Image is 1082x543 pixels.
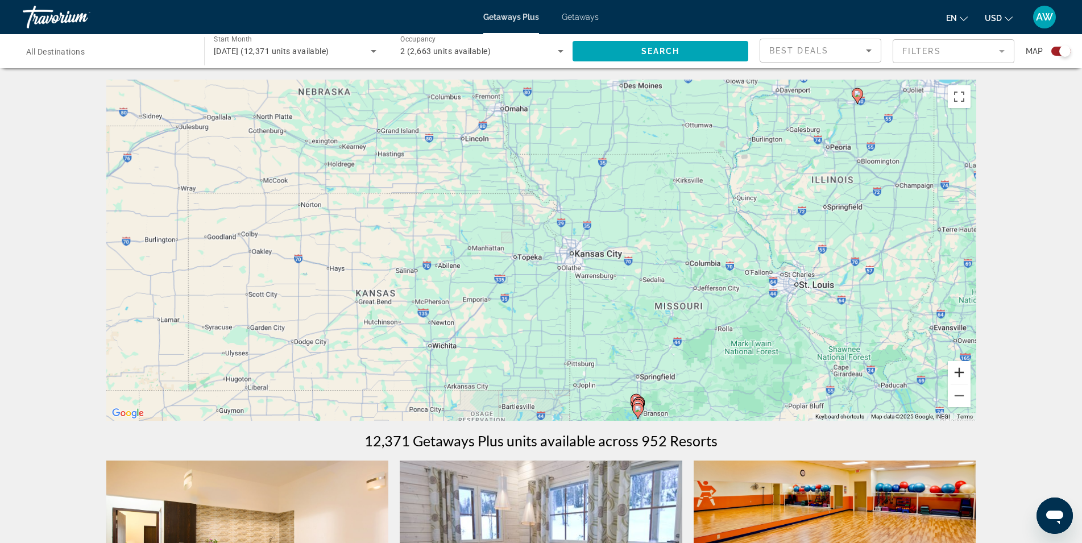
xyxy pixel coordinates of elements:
span: 2 (2,663 units available) [400,47,491,56]
button: Change currency [985,10,1013,26]
a: Getaways Plus [483,13,539,22]
img: Google [109,406,147,421]
button: Change language [946,10,968,26]
h1: 12,371 Getaways Plus units available across 952 Resorts [364,432,718,449]
span: Occupancy [400,35,436,43]
mat-select: Sort by [769,44,872,57]
a: Terms (opens in new tab) [957,413,973,420]
span: AW [1036,11,1053,23]
span: [DATE] (12,371 units available) [214,47,329,56]
a: Travorium [23,2,136,32]
span: Start Month [214,35,252,43]
button: Filter [893,39,1014,64]
span: Map data ©2025 Google, INEGI [871,413,950,420]
button: Toggle fullscreen view [948,85,971,108]
span: en [946,14,957,23]
span: All Destinations [26,47,85,56]
button: Keyboard shortcuts [815,413,864,421]
button: User Menu [1030,5,1059,29]
span: Map [1026,43,1043,59]
button: Zoom out [948,384,971,407]
button: Search [573,41,748,61]
button: Zoom in [948,361,971,384]
a: Open this area in Google Maps (opens a new window) [109,406,147,421]
a: Getaways [562,13,599,22]
iframe: Button to launch messaging window [1037,498,1073,534]
span: Search [641,47,680,56]
span: USD [985,14,1002,23]
span: Best Deals [769,46,828,55]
